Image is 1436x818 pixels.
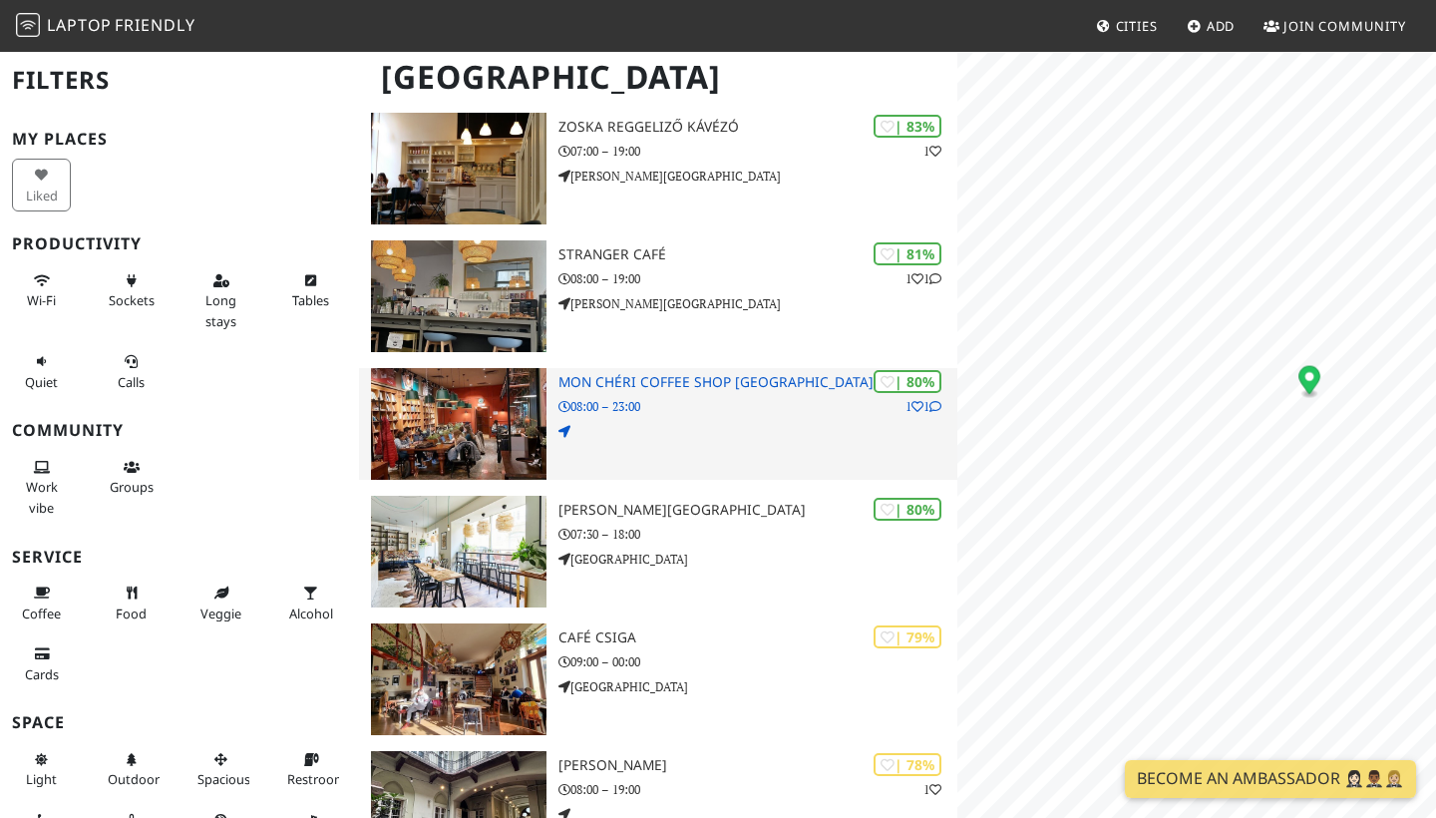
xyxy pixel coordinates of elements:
[12,577,71,629] button: Coffee
[359,496,957,608] a: Franziska - Buda | 80% [PERSON_NAME][GEOGRAPHIC_DATA] 07:30 – 18:00 [GEOGRAPHIC_DATA]
[197,770,250,788] span: Spacious
[558,374,957,391] h3: Mon Chéri Coffee Shop [GEOGRAPHIC_DATA]
[191,743,250,796] button: Spacious
[281,264,340,317] button: Tables
[558,780,957,799] p: 08:00 – 19:00
[289,605,333,622] span: Alcohol
[12,743,71,796] button: Light
[558,167,957,186] p: [PERSON_NAME][GEOGRAPHIC_DATA]
[12,451,71,524] button: Work vibe
[1116,17,1158,35] span: Cities
[874,625,941,648] div: | 79%
[205,291,236,329] span: Long stays
[905,269,941,288] p: 1 1
[365,50,953,105] h1: [GEOGRAPHIC_DATA]
[558,397,957,416] p: 08:00 – 23:00
[26,478,58,516] span: People working
[1256,8,1414,44] a: Join Community
[287,770,346,788] span: Restroom
[558,652,957,671] p: 09:00 – 00:00
[12,637,71,690] button: Cards
[47,14,112,36] span: Laptop
[558,629,957,646] h3: Café Csiga
[371,623,546,735] img: Café Csiga
[25,373,58,391] span: Quiet
[191,577,250,629] button: Veggie
[116,605,147,622] span: Food
[12,264,71,317] button: Wi-Fi
[26,770,57,788] span: Natural light
[102,264,161,317] button: Sockets
[874,498,941,521] div: | 80%
[281,577,340,629] button: Alcohol
[371,496,546,608] img: Franziska - Buda
[359,623,957,735] a: Café Csiga | 79% Café Csiga 09:00 – 00:00 [GEOGRAPHIC_DATA]
[110,478,154,496] span: Group tables
[905,397,941,416] p: 1 1
[1298,365,1320,398] div: Map marker
[558,294,957,313] p: [PERSON_NAME][GEOGRAPHIC_DATA]
[12,548,347,567] h3: Service
[1179,8,1244,44] a: Add
[102,345,161,398] button: Calls
[16,13,40,37] img: LaptopFriendly
[102,451,161,504] button: Groups
[558,550,957,569] p: [GEOGRAPHIC_DATA]
[371,368,546,480] img: Mon Chéri Coffee Shop Budapest
[874,242,941,265] div: | 81%
[923,780,941,799] p: 1
[874,370,941,393] div: | 80%
[371,240,546,352] img: Stranger Café
[109,291,155,309] span: Power sockets
[558,525,957,544] p: 07:30 – 18:00
[1207,17,1236,35] span: Add
[102,743,161,796] button: Outdoor
[191,264,250,337] button: Long stays
[102,577,161,629] button: Food
[108,770,160,788] span: Outdoor area
[558,246,957,263] h3: Stranger Café
[118,373,145,391] span: Video/audio calls
[874,753,941,776] div: | 78%
[292,291,329,309] span: Work-friendly tables
[923,142,941,161] p: 1
[115,14,194,36] span: Friendly
[25,665,59,683] span: Credit cards
[12,421,347,440] h3: Community
[12,234,347,253] h3: Productivity
[359,240,957,352] a: Stranger Café | 81% 11 Stranger Café 08:00 – 19:00 [PERSON_NAME][GEOGRAPHIC_DATA]
[12,345,71,398] button: Quiet
[359,368,957,480] a: Mon Chéri Coffee Shop Budapest | 80% 11 Mon Chéri Coffee Shop [GEOGRAPHIC_DATA] 08:00 – 23:00
[558,142,957,161] p: 07:00 – 19:00
[200,605,241,622] span: Veggie
[12,130,347,149] h3: My Places
[558,757,957,774] h3: [PERSON_NAME]
[281,743,340,796] button: Restroom
[27,291,56,309] span: Stable Wi-Fi
[22,605,61,622] span: Coffee
[12,50,347,111] h2: Filters
[1088,8,1166,44] a: Cities
[16,9,195,44] a: LaptopFriendly LaptopFriendly
[558,502,957,519] h3: [PERSON_NAME][GEOGRAPHIC_DATA]
[558,677,957,696] p: [GEOGRAPHIC_DATA]
[558,269,957,288] p: 08:00 – 19:00
[359,113,957,224] a: Zoska Reggeliző Kávézó | 83% 1 Zoska Reggeliző Kávézó 07:00 – 19:00 [PERSON_NAME][GEOGRAPHIC_DATA]
[1283,17,1406,35] span: Join Community
[1125,760,1416,798] a: Become an Ambassador 🤵🏻‍♀️🤵🏾‍♂️🤵🏼‍♀️
[371,113,546,224] img: Zoska Reggeliző Kávézó
[12,713,347,732] h3: Space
